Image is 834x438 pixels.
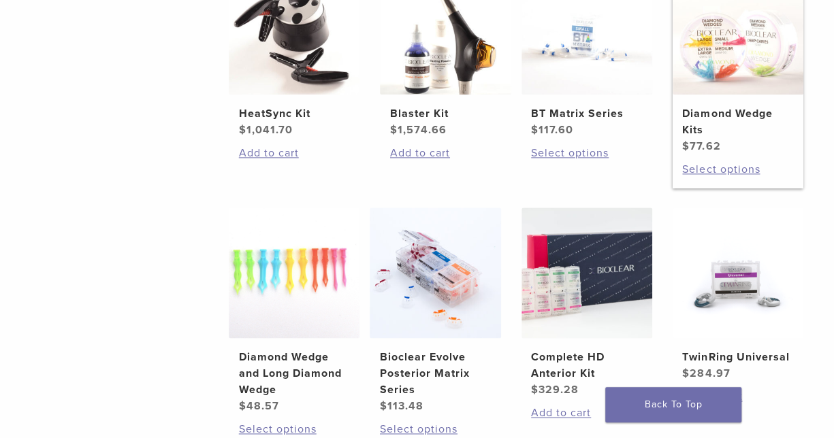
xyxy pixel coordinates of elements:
[380,421,491,437] a: Select options for “Bioclear Evolve Posterior Matrix Series”
[370,207,500,338] img: Bioclear Evolve Posterior Matrix Series
[380,349,491,398] h2: Bioclear Evolve Posterior Matrix Series
[531,145,642,161] a: Select options for “BT Matrix Series”
[531,349,642,382] h2: Complete HD Anterior Kit
[229,207,359,338] img: Diamond Wedge and Long Diamond Wedge
[370,207,500,414] a: Bioclear Evolve Posterior Matrix SeriesBioclear Evolve Posterior Matrix Series $113.48
[682,105,793,138] h2: Diamond Wedge Kits
[239,123,293,137] bdi: 1,041.70
[531,405,642,421] a: Add to cart: “Complete HD Anterior Kit”
[239,399,246,413] span: $
[239,123,246,137] span: $
[239,145,350,161] a: Add to cart: “HeatSync Kit”
[390,123,447,137] bdi: 1,574.66
[682,349,793,365] h2: TwinRing Universal
[390,105,501,122] h2: Blaster Kit
[682,367,690,380] span: $
[390,123,398,137] span: $
[682,367,730,380] bdi: 284.97
[682,139,690,153] span: $
[682,139,720,153] bdi: 77.62
[531,123,573,137] bdi: 117.60
[531,123,539,137] span: $
[239,105,350,122] h2: HeatSync Kit
[239,349,350,398] h2: Diamond Wedge and Long Diamond Wedge
[673,207,803,338] img: TwinRing Universal
[605,387,741,422] a: Back To Top
[239,421,350,437] a: Select options for “Diamond Wedge and Long Diamond Wedge”
[531,383,539,397] span: $
[522,207,652,398] a: Complete HD Anterior KitComplete HD Anterior Kit $329.28
[522,207,652,338] img: Complete HD Anterior Kit
[531,105,642,122] h2: BT Matrix Series
[229,207,359,414] a: Diamond Wedge and Long Diamond WedgeDiamond Wedge and Long Diamond Wedge $48.57
[673,207,803,382] a: TwinRing UniversalTwinRing Universal $284.97
[380,399,423,413] bdi: 113.48
[239,399,279,413] bdi: 48.57
[682,161,793,178] a: Select options for “Diamond Wedge Kits”
[380,399,387,413] span: $
[390,145,501,161] a: Add to cart: “Blaster Kit”
[531,383,579,397] bdi: 329.28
